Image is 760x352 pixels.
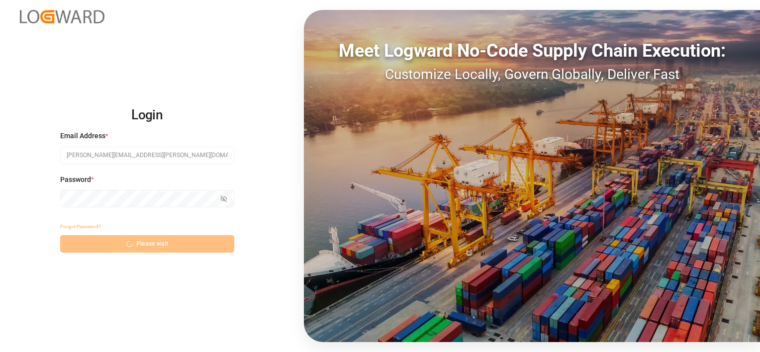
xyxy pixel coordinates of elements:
span: Password [60,175,91,185]
div: Customize Locally, Govern Globally, Deliver Fast [304,64,760,85]
span: Email Address [60,131,105,141]
input: Enter your email [60,147,234,164]
img: Logward_new_orange.png [20,10,104,23]
h2: Login [60,99,234,131]
div: Meet Logward No-Code Supply Chain Execution: [304,37,760,64]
